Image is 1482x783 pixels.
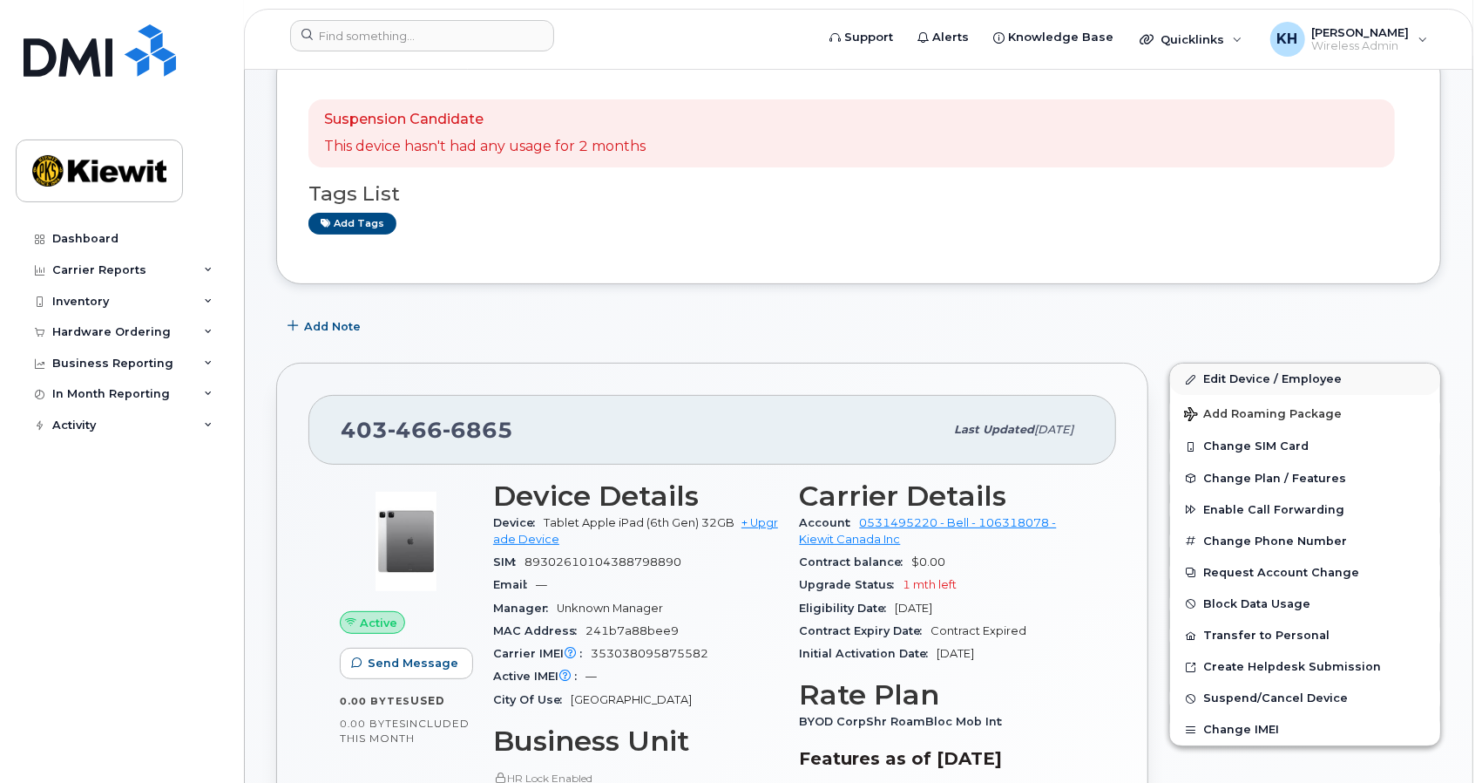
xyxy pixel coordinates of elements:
[290,20,554,51] input: Find something...
[276,310,376,342] button: Add Note
[493,693,571,706] span: City Of Use
[800,480,1086,512] h3: Carrier Details
[368,655,458,671] span: Send Message
[524,555,681,569] span: 89302610104388798890
[340,718,406,730] span: 0.00 Bytes
[912,555,946,569] span: $0.00
[1170,557,1440,589] button: Request Account Change
[341,417,513,443] span: 403
[1161,32,1224,46] span: Quicklinks
[931,624,1027,637] span: Contract Expired
[324,137,646,157] p: This device hasn't had any usage for 2 months
[1170,651,1440,683] a: Create Helpdesk Submission
[1312,25,1410,39] span: [PERSON_NAME]
[571,693,692,706] span: [GEOGRAPHIC_DATA]
[1203,692,1348,705] span: Suspend/Cancel Device
[591,647,708,660] span: 353038095875582
[443,417,513,443] span: 6865
[557,602,663,615] span: Unknown Manager
[354,489,458,594] img: image20231002-3703462-1rxvy7.jpeg
[493,725,779,757] h3: Business Unit
[800,679,1086,711] h3: Rate Plan
[937,647,975,660] span: [DATE]
[1008,29,1113,46] span: Knowledge Base
[340,648,473,679] button: Send Message
[800,715,1012,728] span: BYOD CorpShr RoamBloc Mob Int
[536,578,547,591] span: —
[1170,589,1440,620] button: Block Data Usage
[800,555,912,569] span: Contract balance
[308,213,396,235] a: Add tags
[905,20,981,55] a: Alerts
[932,29,969,46] span: Alerts
[1258,22,1440,57] div: Kyla Habberfield
[1170,395,1440,431] button: Add Roaming Package
[954,423,1034,436] span: Last updated
[844,29,893,46] span: Support
[360,615,397,631] span: Active
[981,20,1126,55] a: Knowledge Base
[817,20,905,55] a: Support
[585,670,597,683] span: —
[896,602,933,615] span: [DATE]
[800,578,903,591] span: Upgrade Status
[800,516,1057,545] a: 0531495220 - Bell - 106318078 - Kiewit Canada Inc
[493,578,536,591] span: Email
[1312,39,1410,53] span: Wireless Admin
[1034,423,1073,436] span: [DATE]
[1406,707,1469,770] iframe: Messenger Launcher
[1277,29,1298,50] span: KH
[493,624,585,637] span: MAC Address
[1170,683,1440,714] button: Suspend/Cancel Device
[340,695,410,707] span: 0.00 Bytes
[493,647,591,660] span: Carrier IMEI
[493,516,778,545] a: + Upgrade Device
[544,516,734,529] span: Tablet Apple iPad (6th Gen) 32GB
[1170,494,1440,526] button: Enable Call Forwarding
[585,624,679,637] span: 241b7a88bee9
[800,602,896,615] span: Eligibility Date
[800,647,937,660] span: Initial Activation Date
[1170,364,1440,395] a: Edit Device / Employee
[493,516,544,529] span: Device
[1170,463,1440,494] button: Change Plan / Features
[304,318,361,335] span: Add Note
[493,670,585,683] span: Active IMEI
[903,578,958,591] span: 1 mth left
[800,516,860,529] span: Account
[340,717,470,746] span: included this month
[410,694,445,707] span: used
[1170,620,1440,651] button: Transfer to Personal
[1203,472,1346,485] span: Change Plan / Features
[800,748,1086,769] h3: Features as of [DATE]
[1170,714,1440,746] button: Change IMEI
[324,110,646,130] p: Suspension Candidate
[493,555,524,569] span: SIM
[308,183,1409,205] h3: Tags List
[800,624,931,637] span: Contract Expiry Date
[1127,22,1255,57] div: Quicklinks
[1203,503,1344,516] span: Enable Call Forwarding
[1170,431,1440,462] button: Change SIM Card
[388,417,443,443] span: 466
[493,602,557,615] span: Manager
[493,480,779,512] h3: Device Details
[1184,407,1342,424] span: Add Roaming Package
[1170,526,1440,557] button: Change Phone Number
